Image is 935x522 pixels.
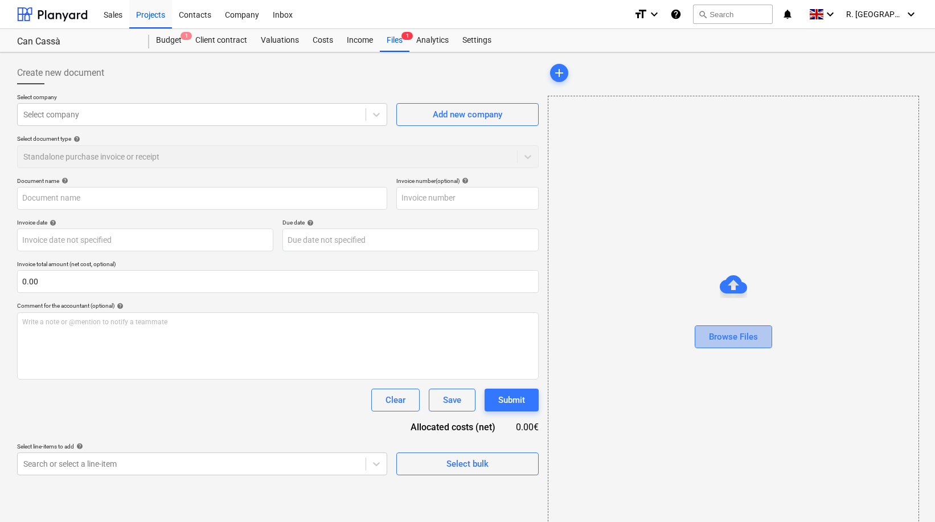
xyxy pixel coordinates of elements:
button: Save [429,389,475,411]
span: 1 [181,32,192,40]
button: Browse Files [695,325,772,348]
div: Select bulk [446,456,489,471]
div: Due date [282,219,539,226]
div: Can Cassà [17,36,136,48]
span: help [460,177,469,184]
div: 0.00€ [514,421,539,434]
div: Submit [498,393,525,407]
span: 1 [401,32,413,40]
i: keyboard_arrow_down [823,7,837,21]
span: search [698,10,707,19]
a: Income [340,29,380,52]
div: Clear [386,393,405,407]
div: Invoice number (optional) [396,177,539,185]
div: Files [380,29,409,52]
span: R. [GEOGRAPHIC_DATA] [846,10,903,19]
button: Add new company [396,103,539,126]
span: help [114,303,124,309]
i: Knowledge base [670,7,682,21]
a: Budget1 [149,29,188,52]
input: Invoice number [396,187,539,210]
p: Invoice total amount (net cost, optional) [17,260,539,270]
div: Select line-items to add [17,443,387,450]
a: Settings [456,29,498,52]
input: Invoice date not specified [17,229,273,251]
div: Allocated costs (net) [391,421,514,434]
div: Select document type [17,135,539,142]
a: Analytics [409,29,456,52]
input: Invoice total amount (net cost, optional) [17,270,539,293]
input: Due date not specified [282,229,539,251]
div: Browse Files [709,329,758,344]
span: help [305,219,314,226]
span: help [47,219,56,226]
div: Add new company [433,107,502,122]
a: Valuations [254,29,306,52]
div: Invoice date [17,219,273,226]
button: Clear [371,389,420,411]
span: help [71,136,80,142]
span: Create new document [17,66,104,80]
p: Select company [17,93,387,103]
a: Costs [306,29,340,52]
div: Comment for the accountant (optional) [17,302,539,309]
span: help [74,443,83,450]
button: Search [693,5,773,24]
div: Budget [149,29,188,52]
iframe: Chat Widget [878,467,935,522]
a: Client contract [188,29,254,52]
a: Files1 [380,29,409,52]
i: keyboard_arrow_down [904,7,918,21]
i: notifications [782,7,793,21]
button: Submit [485,389,539,411]
span: add [552,66,566,80]
div: Document name [17,177,387,185]
button: Select bulk [396,452,539,475]
span: help [59,177,68,184]
input: Document name [17,187,387,210]
i: format_size [634,7,647,21]
div: Save [443,393,461,407]
div: Widget de chat [878,467,935,522]
i: keyboard_arrow_down [647,7,661,21]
